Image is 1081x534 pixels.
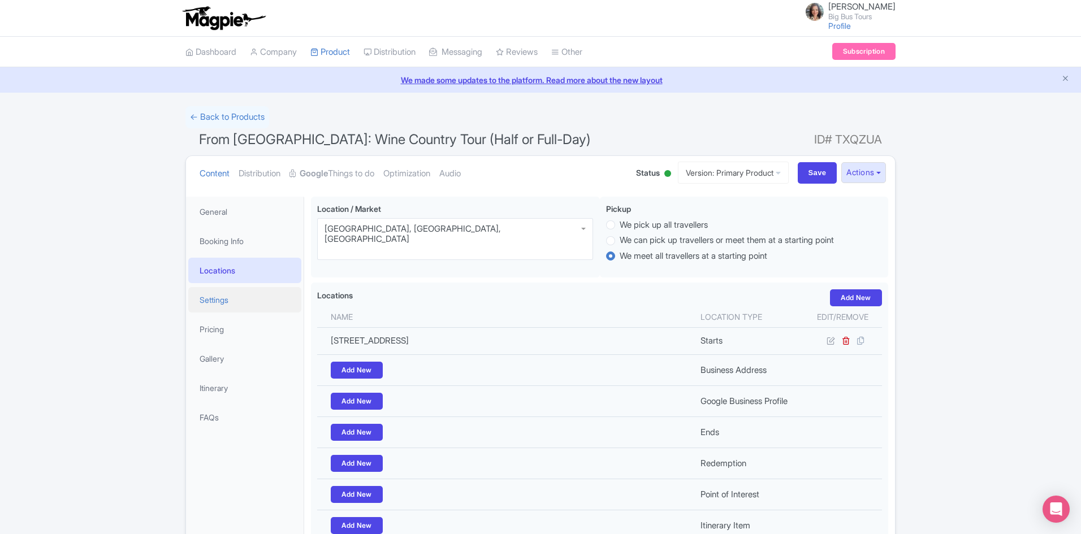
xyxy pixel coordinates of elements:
td: Google Business Profile [694,385,803,416]
a: [PERSON_NAME] Big Bus Tours [799,2,896,20]
td: Redemption [694,448,803,479]
a: Optimization [383,156,430,192]
label: We meet all travellers at a starting point [620,250,767,263]
span: Pickup [606,204,631,214]
a: Locations [188,258,301,283]
a: ← Back to Products [185,106,269,128]
a: Version: Primary Product [678,162,789,184]
td: Point of Interest [694,479,803,510]
a: Add New [331,424,383,441]
strong: Google [300,167,328,180]
a: Messaging [429,37,482,68]
span: Status [636,167,660,179]
div: [GEOGRAPHIC_DATA], [GEOGRAPHIC_DATA], [GEOGRAPHIC_DATA] [325,224,586,244]
a: We made some updates to the platform. Read more about the new layout [7,74,1074,86]
span: From [GEOGRAPHIC_DATA]: Wine Country Tour (Half or Full-Day) [199,131,591,147]
a: Audio [439,156,461,192]
label: We pick up all travellers [620,219,708,232]
a: Itinerary [188,375,301,401]
a: Distribution [364,37,416,68]
small: Big Bus Tours [828,13,896,20]
span: Location / Market [317,204,381,214]
a: Dashboard [185,37,236,68]
td: Ends [694,416,803,448]
a: Other [551,37,582,68]
a: GoogleThings to do [289,156,374,192]
td: Starts [694,327,803,354]
a: Booking Info [188,228,301,254]
label: Locations [317,289,353,301]
input: Save [798,162,837,184]
span: [PERSON_NAME] [828,1,896,12]
a: Add New [331,393,383,410]
a: Gallery [188,346,301,371]
a: Reviews [496,37,538,68]
a: Add New [331,486,383,503]
th: Location type [694,306,803,328]
a: Add New [331,362,383,379]
td: [STREET_ADDRESS] [317,327,694,354]
a: Distribution [239,156,280,192]
button: Close announcement [1061,73,1070,86]
div: Active [662,166,673,183]
a: Add New [331,455,383,472]
button: Actions [841,162,886,183]
a: Content [200,156,230,192]
th: Name [317,306,694,328]
th: Edit/Remove [803,306,882,328]
div: Open Intercom Messenger [1043,496,1070,523]
a: Subscription [832,43,896,60]
img: jfp7o2nd6rbrsspqilhl.jpg [806,3,824,21]
img: logo-ab69f6fb50320c5b225c76a69d11143b.png [180,6,267,31]
span: ID# TXQZUA [814,128,882,151]
a: Profile [828,21,851,31]
a: Product [310,37,350,68]
td: Business Address [694,354,803,385]
a: Add New [830,289,882,306]
label: We can pick up travellers or meet them at a starting point [620,234,834,247]
a: Settings [188,287,301,312]
a: Company [250,37,297,68]
a: FAQs [188,405,301,430]
a: General [188,199,301,224]
a: Add New [331,517,383,534]
a: Pricing [188,316,301,342]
